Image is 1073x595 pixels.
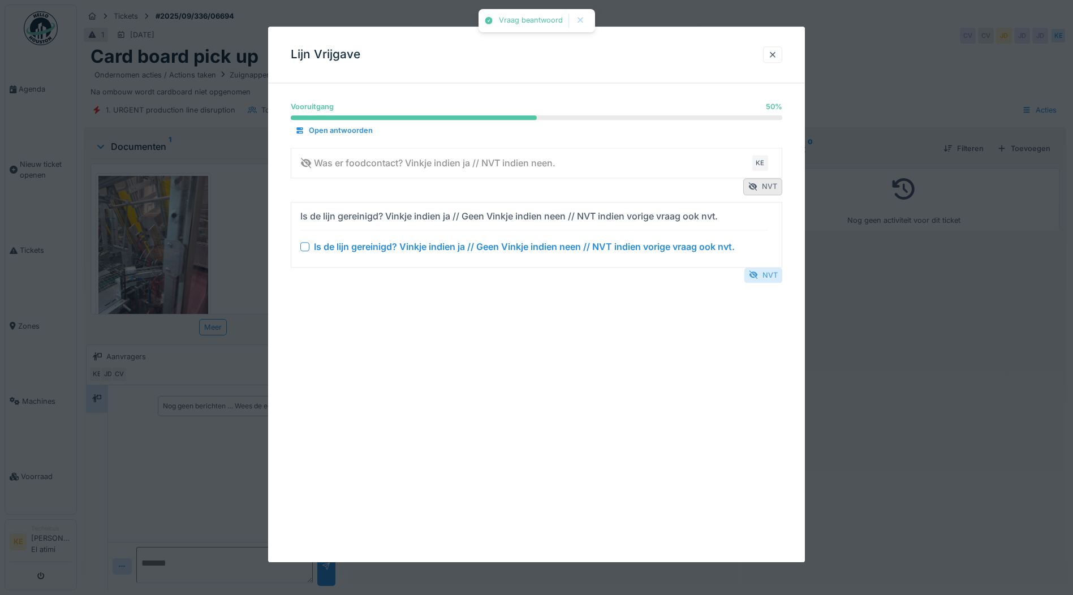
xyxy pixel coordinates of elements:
[314,240,735,253] div: Is de lijn gereinigd? Vinkje indien ja // Geen Vinkje indien neen // NVT indien vorige vraag ook ...
[296,207,777,262] summary: Is de lijn gereinigd? Vinkje indien ja // Geen Vinkje indien neen // NVT indien vorige vraag ook ...
[743,179,782,195] div: NVT
[291,101,334,112] div: Vooruitgang
[300,156,555,170] div: Was er foodcontact? Vinkje indien ja // NVT indien neen.
[766,101,782,112] div: 50 %
[291,48,360,62] h3: Lijn Vrijgave
[291,116,782,120] progress: 50 %
[744,268,782,283] div: NVT
[499,16,563,25] div: Vraag beantwoord
[296,153,777,174] summary: Was er foodcontact? Vinkje indien ja // NVT indien neen.KE
[291,123,377,139] div: Open antwoorden
[300,209,718,223] div: Is de lijn gereinigd? Vinkje indien ja // Geen Vinkje indien neen // NVT indien vorige vraag ook ...
[752,155,768,171] div: KE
